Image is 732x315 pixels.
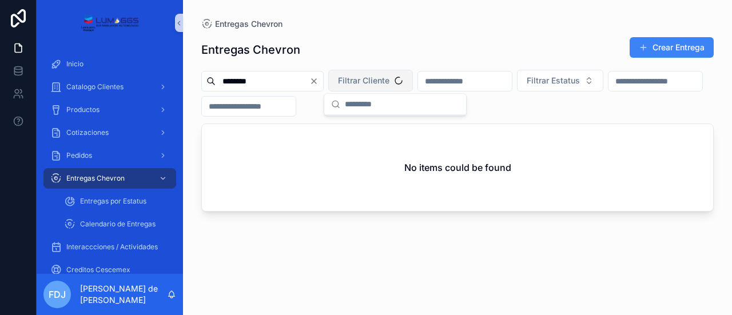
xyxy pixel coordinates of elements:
img: App logo [81,14,138,32]
p: [PERSON_NAME] de [PERSON_NAME] [80,283,167,306]
a: Calendario de Entregas [57,214,176,234]
button: Crear Entrega [630,37,714,58]
span: Cotizaciones [66,128,109,137]
span: Filtrar Estatus [527,75,580,86]
a: Entregas Chevron [201,18,283,30]
a: Pedidos [43,145,176,166]
span: Creditos Cescemex [66,265,130,274]
span: Entregas Chevron [215,18,283,30]
a: Entregas Chevron [43,168,176,189]
span: Interaccciones / Actividades [66,242,158,252]
a: Inicio [43,54,176,74]
a: Cotizaciones [43,122,176,143]
button: Select Button [517,70,603,91]
h2: No items could be found [404,161,511,174]
div: scrollable content [37,46,183,274]
span: Calendario de Entregas [80,220,156,229]
h1: Entregas Chevron [201,42,300,58]
span: Productos [66,105,100,114]
a: Catalogo Clientes [43,77,176,97]
span: Filtrar Cliente [338,75,389,86]
span: Pedidos [66,151,92,160]
button: Select Button [328,70,413,91]
a: Creditos Cescemex [43,260,176,280]
span: Entregas Chevron [66,174,125,183]
a: Interaccciones / Actividades [43,237,176,257]
span: Catalogo Clientes [66,82,124,91]
span: Inicio [66,59,83,69]
span: Entregas por Estatus [80,197,146,206]
span: FdJ [49,288,66,301]
a: Productos [43,99,176,120]
button: Clear [309,77,323,86]
a: Entregas por Estatus [57,191,176,212]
